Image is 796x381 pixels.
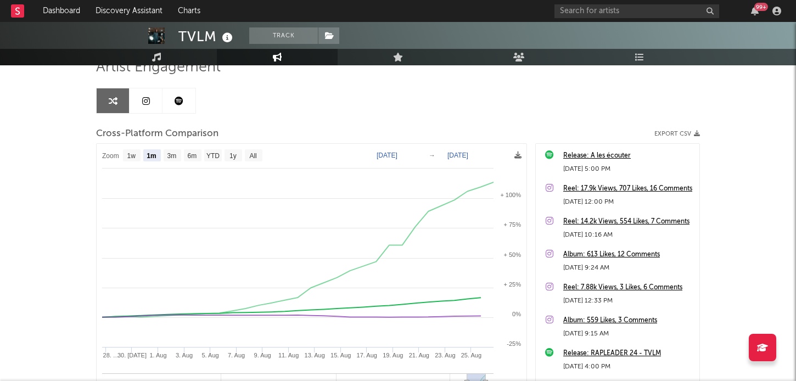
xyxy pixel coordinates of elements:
text: 0% [512,311,521,317]
div: [DATE] 4:00 PM [563,360,694,373]
text: Zoom [102,152,119,160]
text: 5. Aug [201,352,218,358]
div: [DATE] 9:15 AM [563,327,694,340]
a: Release: A les écouter [563,149,694,163]
text: 1m [147,152,156,160]
button: 99+ [751,7,759,15]
text: + 50% [504,251,522,258]
div: [DATE] 9:24 AM [563,261,694,274]
text: 1. Aug [149,352,166,358]
button: Export CSV [654,131,700,137]
a: Reel: 14.2k Views, 554 Likes, 7 Comments [563,215,694,228]
text: 3. Aug [176,352,193,358]
button: Track [249,27,318,44]
text: 28. … [103,352,119,358]
a: Album: 613 Likes, 12 Comments [563,248,694,261]
text: 17. Aug [357,352,377,358]
text: 13. Aug [305,352,325,358]
text: [DATE] [447,152,468,159]
text: 7. Aug [228,352,245,358]
span: Cross-Platform Comparison [96,127,218,141]
div: [DATE] 5:00 PM [563,163,694,176]
text: 1w [127,152,136,160]
div: [DATE] 10:16 AM [563,228,694,242]
input: Search for artists [554,4,719,18]
div: 99 + [754,3,768,11]
div: [DATE] 12:33 PM [563,294,694,307]
a: Reel: 17.9k Views, 707 Likes, 16 Comments [563,182,694,195]
div: TVLM [178,27,236,46]
text: [DATE] [377,152,397,159]
text: + 100% [500,192,521,198]
span: Artist Engagement [96,61,221,74]
text: 30. [DATE] [117,352,147,358]
text: 1y [229,152,237,160]
text: 21. Aug [409,352,429,358]
text: 25. Aug [461,352,481,358]
a: Reel: 7.88k Views, 3 Likes, 6 Comments [563,281,694,294]
text: + 25% [504,281,522,288]
text: → [429,152,435,159]
text: 15. Aug [330,352,351,358]
text: All [249,152,256,160]
text: 3m [167,152,177,160]
div: [DATE] 12:00 PM [563,195,694,209]
text: 9. Aug [254,352,271,358]
a: Release: RAPLEADER 24 - TVLM [563,347,694,360]
text: 6m [188,152,197,160]
text: 19. Aug [383,352,403,358]
text: YTD [206,152,220,160]
text: -25% [507,340,521,347]
text: 11. Aug [278,352,299,358]
a: Album: 559 Likes, 3 Comments [563,314,694,327]
text: + 75% [504,221,522,228]
text: 23. Aug [435,352,455,358]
